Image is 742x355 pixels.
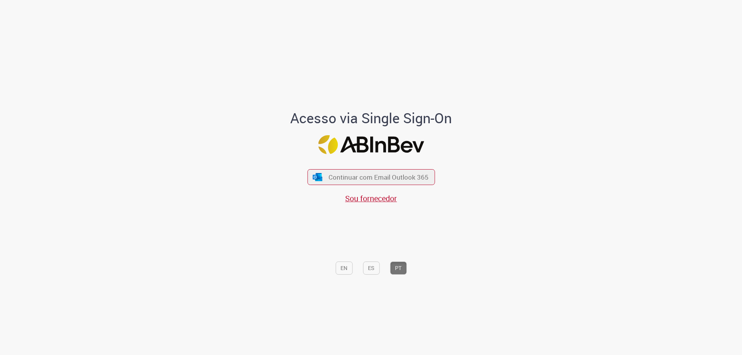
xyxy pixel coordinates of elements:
img: ícone Azure/Microsoft 360 [312,173,323,181]
h1: Acesso via Single Sign-On [264,110,478,126]
button: ES [363,262,380,275]
button: PT [390,262,407,275]
img: Logo ABInBev [318,135,424,154]
span: Continuar com Email Outlook 365 [328,173,429,182]
button: ícone Azure/Microsoft 360 Continuar com Email Outlook 365 [307,169,435,185]
a: Sou fornecedor [345,193,397,204]
button: EN [335,262,352,275]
